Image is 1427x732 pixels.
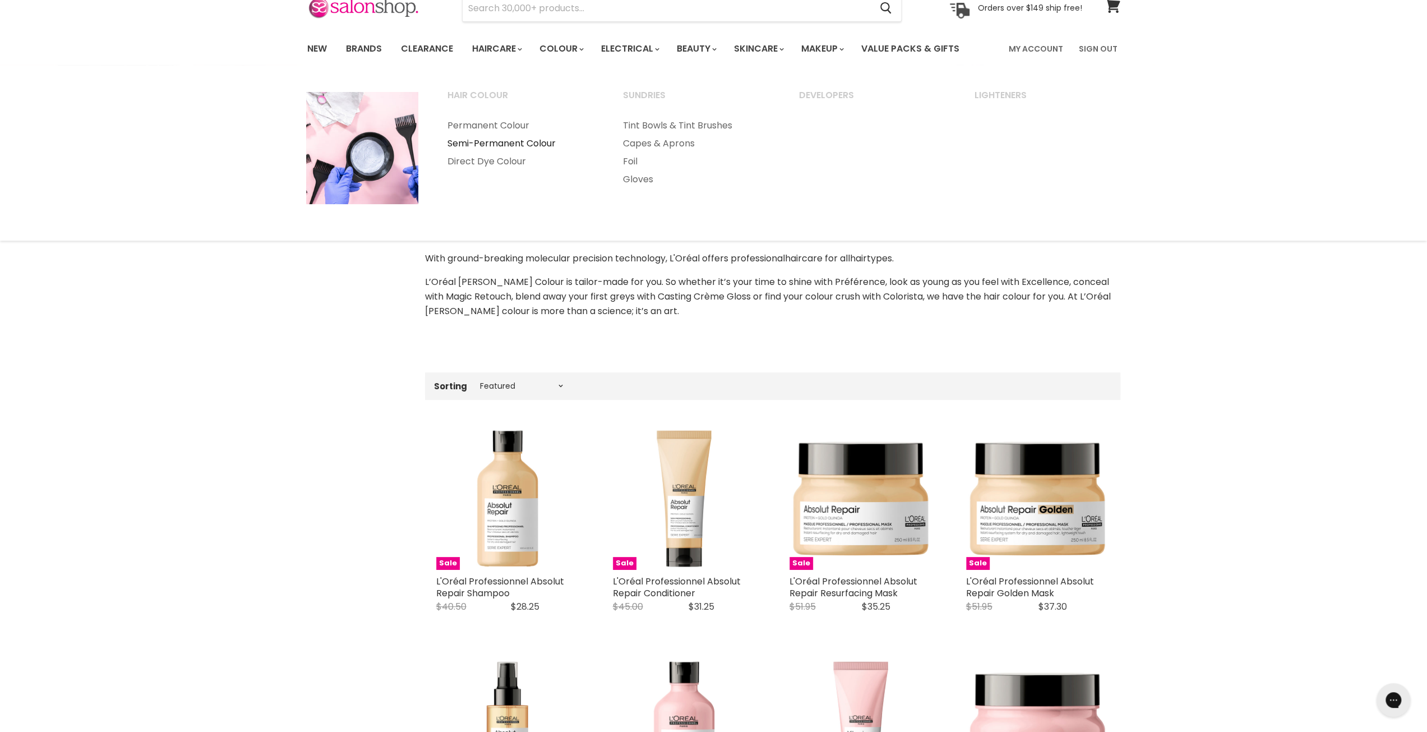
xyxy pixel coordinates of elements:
a: New [299,37,335,61]
span: Sale [436,557,460,570]
a: L'Oréal Professionnel Absolut Repair Resurfacing Mask [789,575,917,600]
a: Foil [609,153,783,171]
a: Sundries [609,86,783,114]
a: Gloves [609,171,783,188]
span: $35.25 [862,600,890,613]
span: With ground-breaking molecular precision technology, L'Oréal offers professional [425,252,785,265]
label: Sorting [434,381,467,391]
span: Sale [966,557,990,570]
ul: Main menu [609,117,783,188]
span: types. [867,252,894,265]
p: L’Oréal [PERSON_NAME] Colour is tailor-made for you. So whether it’s your time to shine with Préf... [425,275,1120,319]
a: L'Oréal Professionnel Absolut Repair Golden Mask [966,575,1094,600]
img: L'Oréal Professionnel Absolut Repair Resurfacing Mask [789,427,932,570]
span: $51.95 [966,600,992,613]
span: Sale [789,557,813,570]
a: Capes & Aprons [609,135,783,153]
a: Skincare [726,37,791,61]
a: Value Packs & Gifts [853,37,968,61]
a: Makeup [793,37,851,61]
a: L'Oréal Professionnel Absolut Repair Shampoo [436,575,564,600]
a: Sign Out [1072,37,1124,61]
span: $37.30 [1038,600,1067,613]
a: L'Oréal Professionnel Absolut Repair Golden Mask L'Oréal Professionnel Absolut Repair Golden Mask... [966,427,1109,570]
a: Beauty [668,37,723,61]
a: L'Oréal Professionnel Absolut Repair Shampoo L'Oréal Professionnel Absolut Repair Shampoo Sale [436,427,579,570]
a: Haircare [464,37,529,61]
a: Permanent Colour [433,117,607,135]
span: $51.95 [789,600,816,613]
a: Semi-Permanent Colour [433,135,607,153]
a: Developers [785,86,959,114]
a: Tint Bowls & Tint Brushes [609,117,783,135]
a: Direct Dye Colour [433,153,607,171]
a: L'Oréal Professionnel Absolut Repair Conditioner [613,575,741,600]
p: hair hair [425,251,1120,266]
ul: Main menu [299,33,985,65]
a: My Account [1002,37,1070,61]
img: L'Oréal Professionnel Absolut Repair Golden Mask [966,427,1109,570]
span: Sale [613,557,636,570]
img: L'Oréal Professionnel Absolut Repair Conditioner [613,427,756,570]
a: Electrical [593,37,666,61]
span: $45.00 [613,600,643,613]
a: Clearance [392,37,461,61]
a: Hair Colour [433,86,607,114]
a: Colour [531,37,590,61]
nav: Main [293,33,1134,65]
span: care for all [802,252,850,265]
span: L'Oréal has been providing hairdressers with the most innovative products, tested and approved by... [425,228,1105,241]
a: Brands [338,37,390,61]
span: $40.50 [436,600,467,613]
a: L'Oréal Professionnel Absolut Repair Resurfacing Mask L'Oréal Professionnel Absolut Repair Resurf... [789,427,932,570]
img: L'Oréal Professionnel Absolut Repair Shampoo [436,427,579,570]
span: $28.25 [511,600,539,613]
span: $31.25 [689,600,714,613]
ul: Main menu [433,117,607,171]
iframe: Gorgias live chat messenger [1371,679,1416,721]
a: L'Oréal Professionnel Absolut Repair Conditioner L'Oréal Professionnel Absolut Repair Conditioner... [613,427,756,570]
p: Orders over $149 ship free! [978,3,1082,13]
a: Lighteners [960,86,1134,114]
